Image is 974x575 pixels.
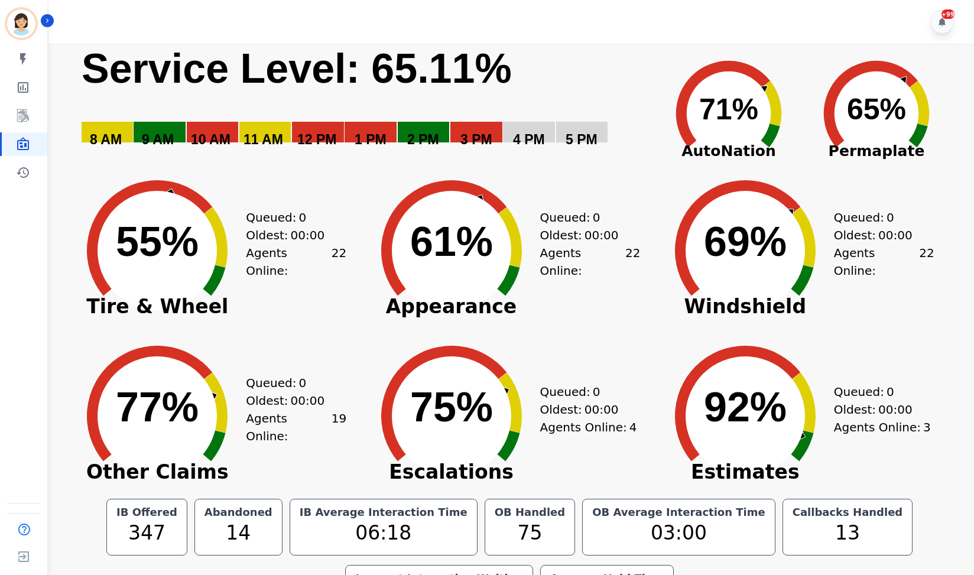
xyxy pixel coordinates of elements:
[887,383,894,401] span: 0
[941,9,954,19] div: +99
[246,392,335,410] div: Oldest:
[590,506,768,518] div: OB Average Interaction Time
[625,244,640,280] span: 22
[298,374,306,392] span: 0
[332,410,346,445] span: 19
[410,219,493,265] text: 61%
[790,506,905,518] div: Callbacks Handled
[540,226,629,244] div: Oldest:
[590,518,768,548] div: 03:00
[297,518,470,548] div: 06:18
[834,209,923,226] div: Queued:
[878,401,913,418] span: 00:00
[923,418,931,436] span: 3
[298,209,306,226] span: 0
[202,506,275,518] div: Abandoned
[540,401,629,418] div: Oldest:
[355,132,387,147] text: 1 PM
[297,132,336,147] text: 12 PM
[243,132,283,147] text: 11 AM
[919,244,934,280] span: 22
[90,132,122,147] text: 8 AM
[834,226,923,244] div: Oldest:
[460,132,492,147] text: 3 PM
[246,410,346,445] div: Agents Online:
[657,466,834,478] span: Estimates
[566,132,598,147] text: 5 PM
[246,374,335,392] div: Queued:
[246,209,335,226] div: Queued:
[246,226,335,244] div: Oldest:
[332,244,346,280] span: 22
[202,518,275,548] div: 14
[834,418,934,436] div: Agents Online:
[834,383,923,401] div: Queued:
[80,44,652,165] svg: Service Level: 0%
[540,383,629,401] div: Queued:
[699,93,758,126] text: 71%
[540,209,629,226] div: Queued:
[142,132,174,147] text: 9 AM
[655,140,803,163] span: AutoNation
[704,384,787,430] text: 92%
[363,466,540,478] span: Escalations
[82,46,512,92] text: Service Level: 65.11%
[847,93,906,126] text: 65%
[410,384,493,430] text: 75%
[291,392,325,410] span: 00:00
[69,466,246,478] span: Other Claims
[407,132,439,147] text: 2 PM
[191,132,230,147] text: 10 AM
[585,226,619,244] span: 00:00
[246,244,346,280] div: Agents Online:
[887,209,894,226] span: 0
[513,132,545,147] text: 4 PM
[492,506,567,518] div: OB Handled
[540,244,641,280] div: Agents Online:
[834,401,923,418] div: Oldest:
[593,383,600,401] span: 0
[790,518,905,548] div: 13
[114,518,180,548] div: 347
[7,9,35,38] img: Bordered avatar
[492,518,567,548] div: 75
[297,506,470,518] div: IB Average Interaction Time
[116,219,199,265] text: 55%
[878,226,913,244] span: 00:00
[629,418,637,436] span: 4
[834,244,934,280] div: Agents Online:
[704,219,787,265] text: 69%
[593,209,600,226] span: 0
[114,506,180,518] div: IB Offered
[363,301,540,313] span: Appearance
[116,384,199,430] text: 77%
[540,418,641,436] div: Agents Online:
[803,140,950,163] span: Permaplate
[657,301,834,313] span: Windshield
[585,401,619,418] span: 00:00
[69,301,246,313] span: Tire & Wheel
[291,226,325,244] span: 00:00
